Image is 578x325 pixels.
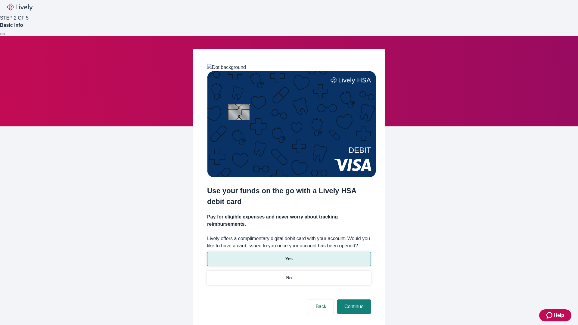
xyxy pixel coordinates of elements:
[308,299,334,314] button: Back
[207,252,371,266] button: Yes
[285,256,293,262] p: Yes
[207,213,371,228] h4: Pay for eligible expenses and never worry about tracking reimbursements.
[546,312,554,319] svg: Zendesk support icon
[207,185,371,207] h2: Use your funds on the go with a Lively HSA debit card
[207,64,246,71] img: Dot background
[207,235,371,249] label: Lively offers a complimentary digital debit card with your account. Would you like to have a card...
[554,312,564,319] span: Help
[207,271,371,285] button: No
[7,4,33,11] img: Lively
[286,275,292,281] p: No
[539,309,571,321] button: Zendesk support iconHelp
[207,71,376,177] img: Debit card
[337,299,371,314] button: Continue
